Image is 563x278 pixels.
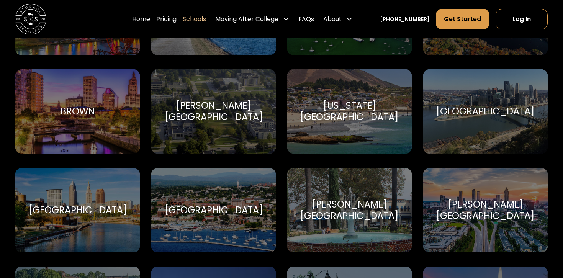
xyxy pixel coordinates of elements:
[436,9,489,29] a: Get Started
[320,8,355,30] div: About
[423,168,548,253] a: Go to selected school
[380,15,430,23] a: [PHONE_NUMBER]
[156,8,177,30] a: Pricing
[151,168,276,253] a: Go to selected school
[432,199,538,222] div: [PERSON_NAME][GEOGRAPHIC_DATA]
[296,100,403,123] div: [US_STATE][GEOGRAPHIC_DATA]
[151,69,276,154] a: Go to selected school
[165,204,263,216] div: [GEOGRAPHIC_DATA]
[61,106,95,117] div: Brown
[29,204,127,216] div: [GEOGRAPHIC_DATA]
[15,168,140,253] a: Go to selected school
[215,15,278,24] div: Moving After College
[423,69,548,154] a: Go to selected school
[298,8,314,30] a: FAQs
[323,15,342,24] div: About
[15,69,140,154] a: Go to selected school
[287,69,412,154] a: Go to selected school
[496,9,548,29] a: Log In
[15,4,46,34] img: Storage Scholars main logo
[287,168,412,253] a: Go to selected school
[183,8,206,30] a: Schools
[436,106,534,117] div: [GEOGRAPHIC_DATA]
[160,100,267,123] div: [PERSON_NAME][GEOGRAPHIC_DATA]
[132,8,150,30] a: Home
[296,199,403,222] div: [PERSON_NAME][GEOGRAPHIC_DATA]
[212,8,292,30] div: Moving After College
